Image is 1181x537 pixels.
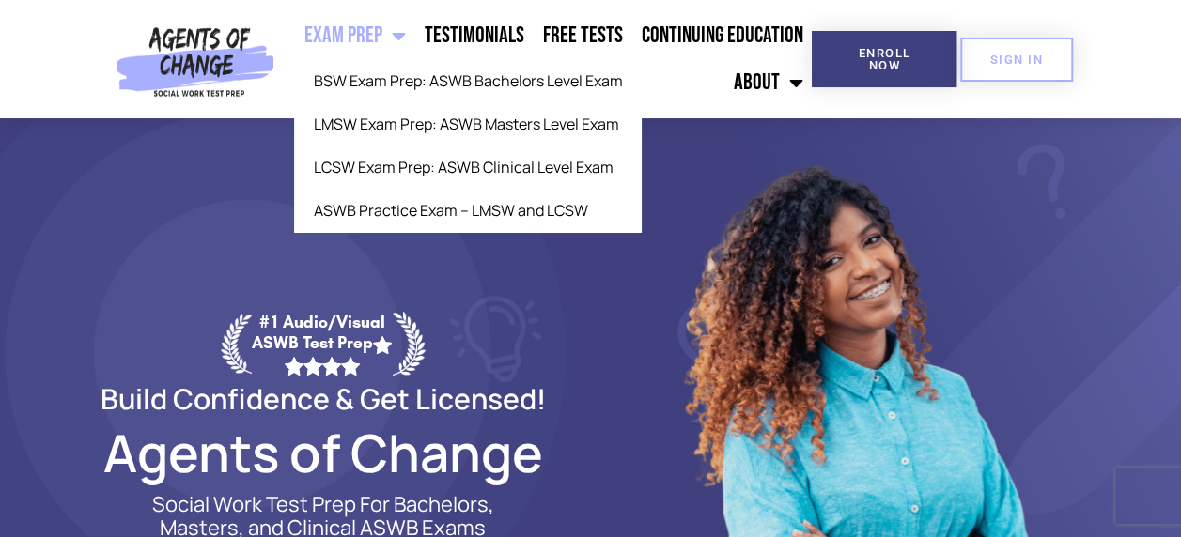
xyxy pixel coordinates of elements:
a: BSW Exam Prep: ASWB Bachelors Level Exam [294,59,641,102]
a: Continuing Education [631,12,812,59]
h2: Agents of Change [55,431,591,474]
a: LMSW Exam Prep: ASWB Masters Level Exam [294,102,641,146]
h2: Build Confidence & Get Licensed! [55,385,591,412]
a: About [723,59,812,106]
a: Testimonials [414,12,533,59]
ul: Exam Prep [294,59,641,232]
a: Free Tests [533,12,631,59]
nav: Menu [282,12,813,106]
a: SIGN IN [960,38,1073,82]
a: Exam Prep [294,12,414,59]
span: Enroll Now [842,47,926,71]
a: LCSW Exam Prep: ASWB Clinical Level Exam [294,146,641,189]
span: SIGN IN [990,54,1043,66]
a: Enroll Now [812,31,956,87]
div: #1 Audio/Visual ASWB Test Prep [252,312,393,375]
a: ASWB Practice Exam – LMSW and LCSW [294,189,641,232]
